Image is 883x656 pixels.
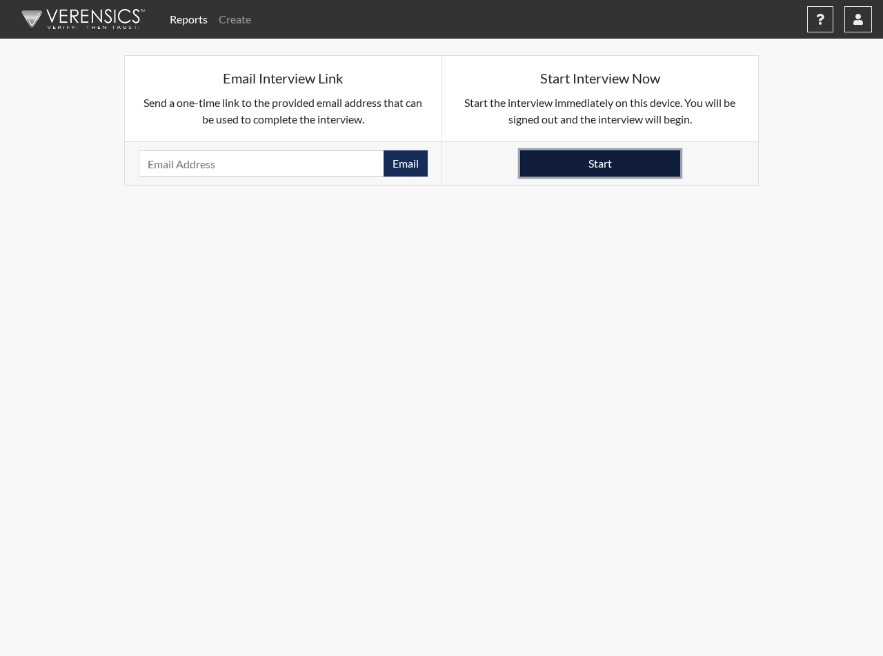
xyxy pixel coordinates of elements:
input: Email Address [139,150,384,177]
p: Start the interview immediately on this device. You will be signed out and the interview will begin. [456,95,745,128]
button: Start [520,150,680,177]
h5: Start Interview Now [456,70,745,86]
button: Email [384,150,428,177]
a: Reports [164,6,213,33]
a: Create [213,6,257,33]
h5: Email Interview Link [139,70,428,86]
p: Send a one-time link to the provided email address that can be used to complete the interview. [139,95,428,128]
